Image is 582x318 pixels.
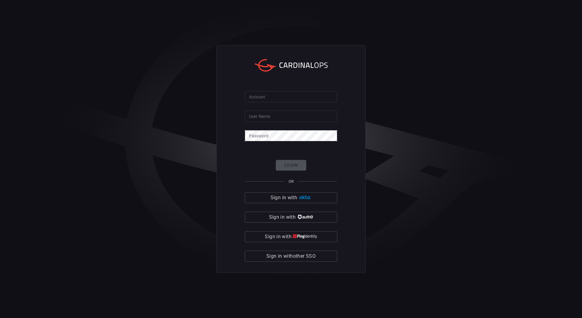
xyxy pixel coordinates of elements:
span: OR [289,179,294,184]
button: Sign in with [245,212,337,223]
img: Ad5vKXme8s1CQAAAABJRU5ErkJggg== [298,195,311,200]
button: Sign in with [245,231,337,242]
span: Sign in with [265,232,291,241]
button: Sign in withother SSO [245,251,337,262]
span: Sign in with other SSO [266,252,316,260]
button: Sign in with [245,192,337,203]
input: Type your user name [245,111,337,122]
img: quu4iresuhQAAAABJRU5ErkJggg== [293,234,317,239]
input: Type your account [245,91,337,102]
img: vP8Hhh4KuCH8AavWKdZY7RZgAAAAASUVORK5CYII= [297,215,313,219]
span: Sign in with [269,213,296,221]
span: Sign in with [271,193,297,202]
